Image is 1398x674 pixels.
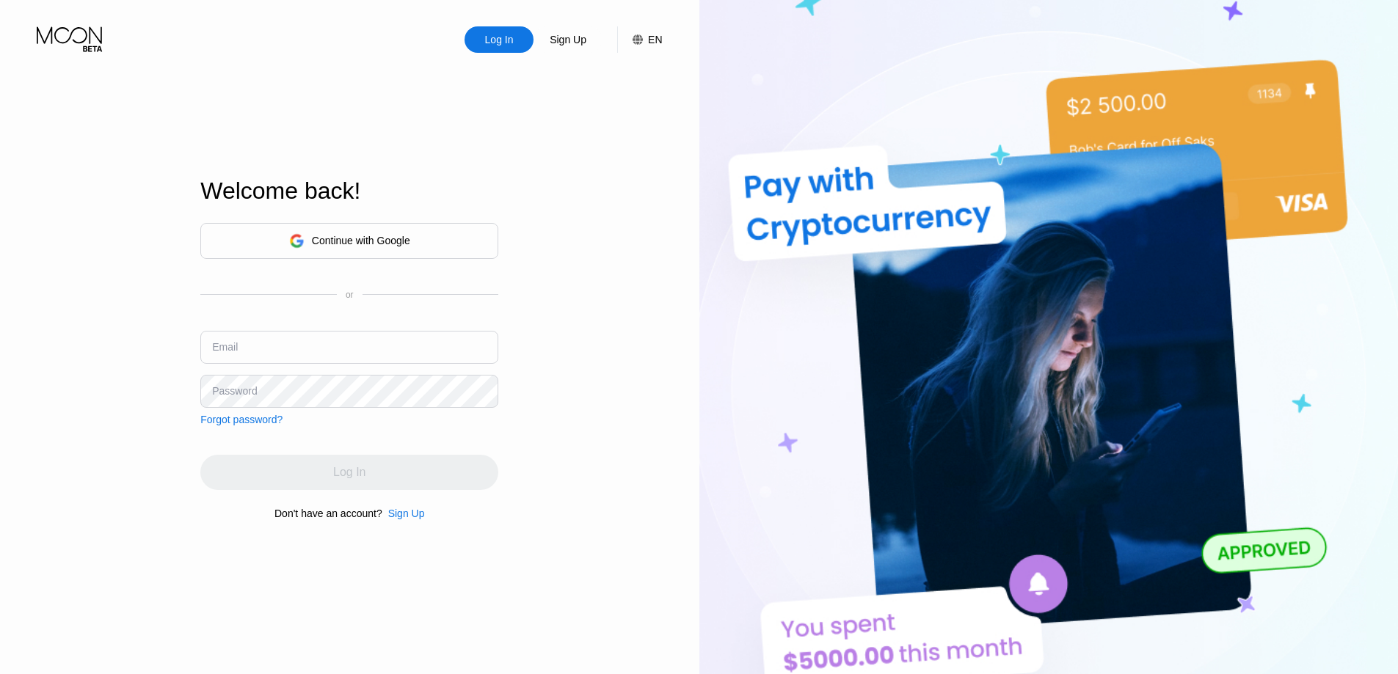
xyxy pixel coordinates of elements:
[200,414,283,425] div: Forgot password?
[274,508,382,519] div: Don't have an account?
[617,26,662,53] div: EN
[484,32,515,47] div: Log In
[382,508,425,519] div: Sign Up
[465,26,534,53] div: Log In
[534,26,602,53] div: Sign Up
[212,385,257,397] div: Password
[548,32,588,47] div: Sign Up
[200,223,498,259] div: Continue with Google
[312,235,410,246] div: Continue with Google
[388,508,425,519] div: Sign Up
[648,34,662,45] div: EN
[346,290,354,300] div: or
[212,341,238,353] div: Email
[200,177,498,205] div: Welcome back!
